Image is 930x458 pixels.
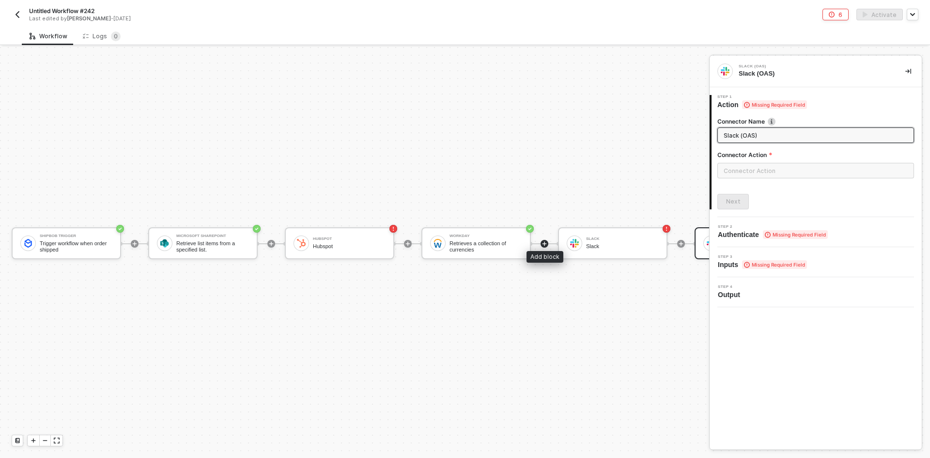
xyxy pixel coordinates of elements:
span: Step 4 [718,285,744,289]
div: Add block [527,251,563,263]
span: Action [717,100,807,110]
input: Connector Action [717,163,914,178]
div: Workday [449,234,522,238]
div: Slack (OAS) [739,69,890,78]
div: Workflow [30,32,67,40]
input: Enter description [724,130,906,141]
div: Hubspot [313,237,386,241]
label: Connector Action [717,151,914,159]
span: icon-success-page [253,225,261,233]
button: Next [717,194,749,209]
button: back [12,9,23,20]
div: Trigger workflow when order shipped [40,240,112,253]
div: Hubspot [313,243,386,250]
img: icon [434,239,442,248]
span: Step 2 [718,225,828,229]
img: back [14,11,21,18]
button: 6 [822,9,849,20]
div: Slack [586,243,659,250]
span: icon-minus [42,438,48,443]
span: Step 3 [718,255,807,259]
span: icon-play [542,241,547,247]
label: Connector Name [717,117,914,126]
div: Retrieves a collection of currencies [449,240,522,253]
span: icon-play [31,438,36,443]
div: Retrieve list items from a specified list. [176,240,249,253]
span: icon-play [405,241,411,247]
img: icon [24,239,32,248]
span: [PERSON_NAME] [67,15,111,22]
div: Slack [586,237,659,241]
span: icon-collapse-right [905,68,911,74]
span: icon-play [678,241,684,247]
span: Missing Required Field [742,260,807,269]
img: icon [160,239,169,248]
div: Microsoft Sharepoint [176,234,249,238]
img: icon-info [768,118,775,126]
div: 6 [838,11,842,19]
span: icon-expand [54,438,60,443]
img: icon [707,239,715,248]
span: Missing Required Field [763,230,828,239]
span: Step 1 [717,95,807,99]
div: Slack (OAS) [739,64,884,68]
img: icon [297,239,306,248]
span: Output [718,290,744,300]
div: Step 1Action Missing Required FieldConnector Nameicon-infoConnector ActionNext [710,95,922,209]
button: activateActivate [856,9,903,20]
span: icon-play [132,241,138,247]
span: Missing Required Field [742,100,807,109]
span: icon-success-page [526,225,534,233]
span: Inputs [718,260,807,269]
span: icon-play [268,241,274,247]
div: Logs [83,32,121,41]
img: icon [570,239,579,248]
span: icon-error-page [829,12,835,17]
span: icon-error-page [663,225,670,233]
img: integration-icon [721,67,729,76]
span: icon-success-page [116,225,124,233]
span: Authenticate [718,230,828,239]
sup: 0 [111,32,121,41]
div: Last edited by - [DATE] [29,15,443,22]
div: ShipBob Trigger [40,234,112,238]
span: Untitled Workflow #242 [29,7,94,15]
span: icon-error-page [389,225,397,233]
